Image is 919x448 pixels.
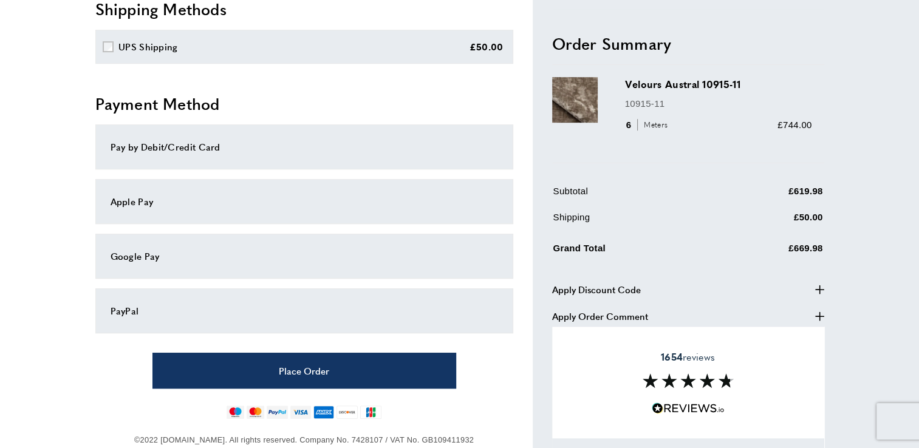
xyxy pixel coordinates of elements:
img: Velours Austral 10915-11 [552,78,598,123]
h3: Velours Austral 10915-11 [625,78,812,92]
img: Reviews.io 5 stars [652,402,725,414]
img: american-express [313,406,335,419]
td: Subtotal [553,184,716,208]
button: Place Order [152,353,456,389]
div: Apple Pay [111,194,498,209]
img: discover [337,406,358,419]
td: Shipping [553,210,716,234]
img: mastercard [247,406,264,419]
span: Apply Order Comment [552,309,648,324]
td: Grand Total [553,239,716,265]
img: Reviews section [643,373,734,388]
img: maestro [227,406,244,419]
p: 10915-11 [625,97,812,111]
div: UPS Shipping [118,39,178,54]
div: Google Pay [111,249,498,263]
strong: 1654 [661,350,683,364]
img: visa [290,406,310,419]
td: £619.98 [717,184,823,208]
span: £744.00 [777,120,811,130]
span: Apply Discount Code [552,282,641,297]
td: £669.98 [717,239,823,265]
span: Meters [637,120,671,131]
td: £50.00 [717,210,823,234]
div: £50.00 [470,39,504,54]
span: reviews [661,351,715,363]
h2: Order Summary [552,33,824,55]
div: PayPal [111,304,498,318]
span: ©2022 [DOMAIN_NAME]. All rights reserved. Company No. 7428107 / VAT No. GB109411932 [134,435,474,444]
div: Pay by Debit/Credit Card [111,140,498,154]
img: jcb [360,406,381,419]
img: paypal [267,406,288,419]
div: 6 [625,118,672,132]
h2: Payment Method [95,93,513,115]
